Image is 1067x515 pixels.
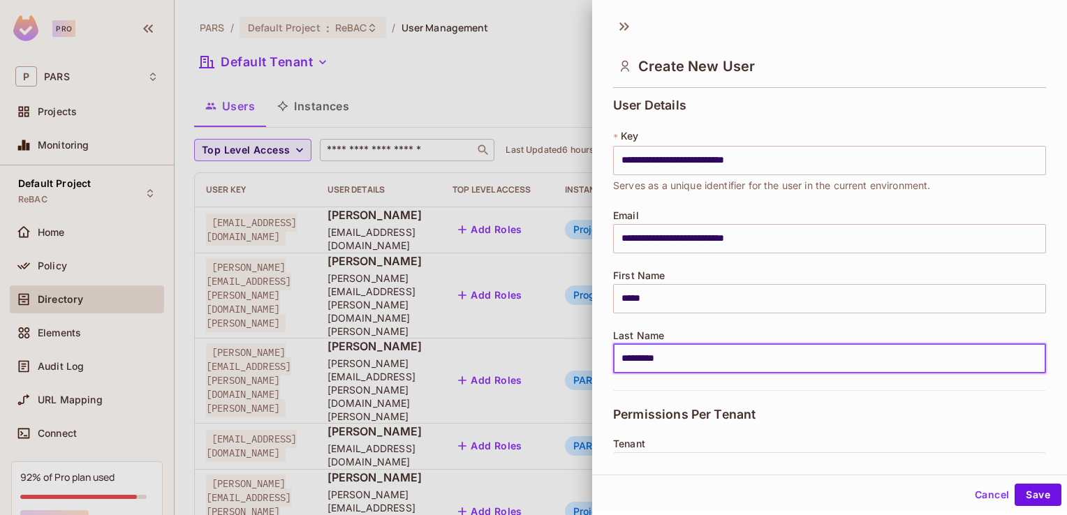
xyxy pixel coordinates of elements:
span: Serves as a unique identifier for the user in the current environment. [613,178,931,193]
button: Cancel [969,484,1015,506]
span: Create New User [638,58,755,75]
span: Email [613,210,639,221]
span: Tenant [613,438,645,449]
span: Permissions Per Tenant [613,408,756,421]
button: Save [1015,484,1061,506]
button: Default Tenant [613,452,1046,482]
span: Key [621,130,638,142]
span: Last Name [613,330,664,341]
span: User Details [613,98,686,112]
span: First Name [613,270,665,281]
